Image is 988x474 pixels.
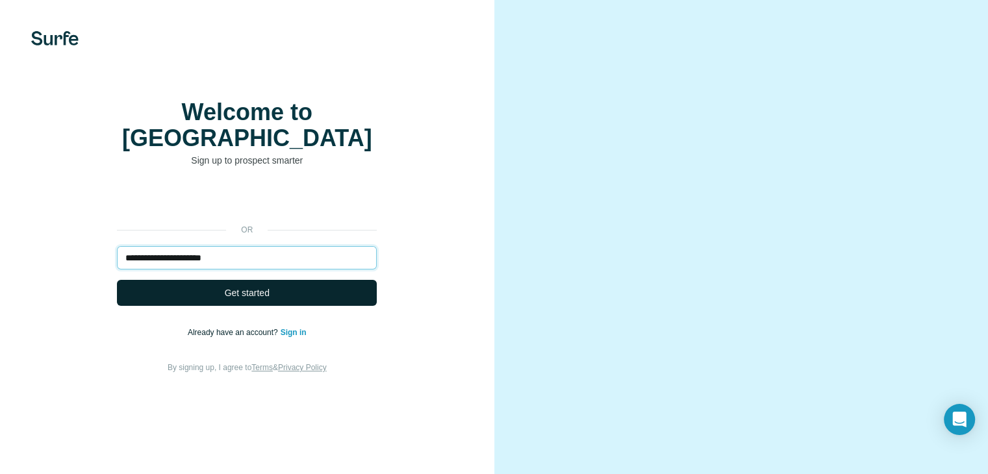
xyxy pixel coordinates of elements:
[281,328,307,337] a: Sign in
[278,363,327,372] a: Privacy Policy
[226,224,268,236] p: or
[225,286,270,299] span: Get started
[110,186,383,215] iframe: Google ile Oturum Açma Düğmesi
[251,363,273,372] a: Terms
[117,99,377,151] h1: Welcome to [GEOGRAPHIC_DATA]
[31,31,79,45] img: Surfe's logo
[117,154,377,167] p: Sign up to prospect smarter
[168,363,327,372] span: By signing up, I agree to &
[117,280,377,306] button: Get started
[944,404,975,435] div: Open Intercom Messenger
[188,328,281,337] span: Already have an account?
